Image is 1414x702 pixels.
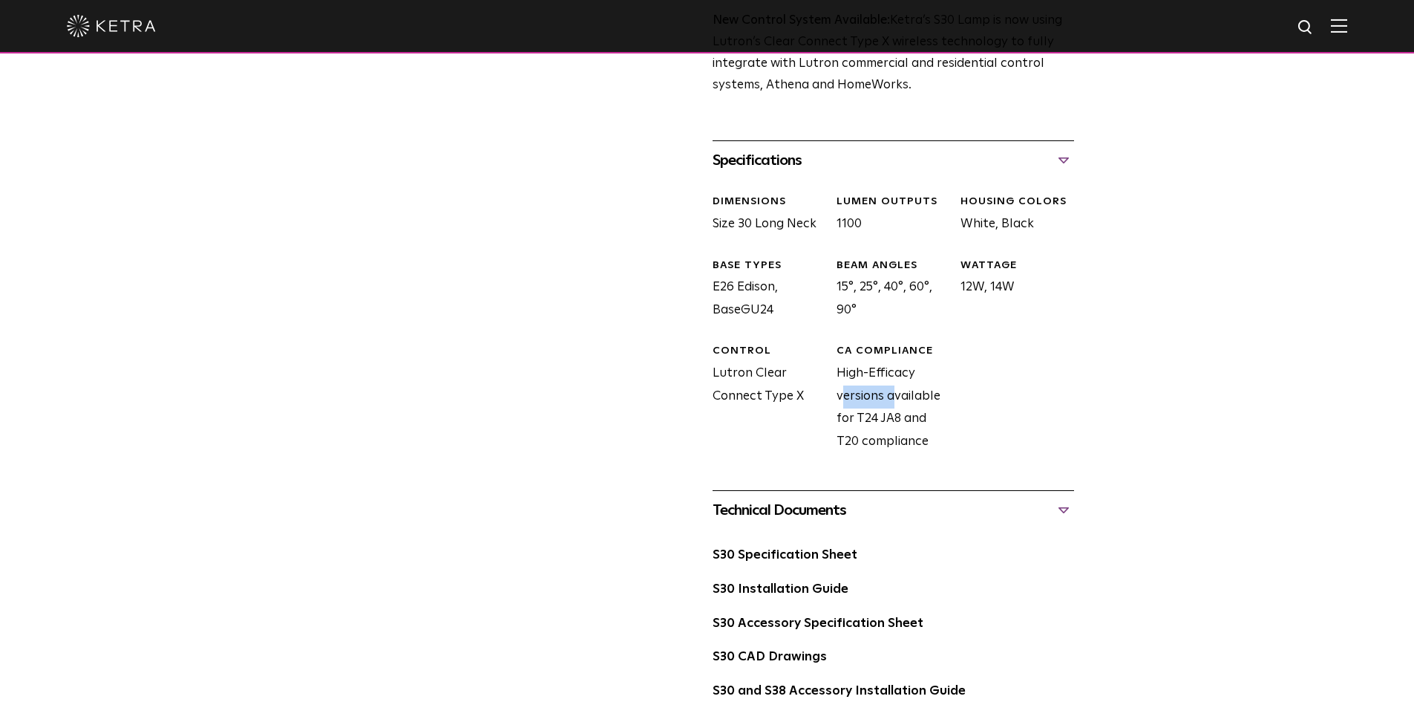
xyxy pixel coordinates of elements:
[713,685,966,698] a: S30 and S38 Accessory Installation Guide
[713,498,1074,522] div: Technical Documents
[837,195,949,209] div: LUMEN OUTPUTS
[713,583,848,596] a: S30 Installation Guide
[713,651,827,663] a: S30 CAD Drawings
[949,195,1073,235] div: White, Black
[825,259,949,322] div: 15°, 25°, 40°, 60°, 90°
[701,344,825,453] div: Lutron Clear Connect Type X
[713,344,825,359] div: CONTROL
[713,195,825,209] div: DIMENSIONS
[1331,19,1347,33] img: Hamburger%20Nav.svg
[701,259,825,322] div: E26 Edison, BaseGU24
[1297,19,1315,37] img: search icon
[949,259,1073,322] div: 12W, 14W
[837,259,949,273] div: BEAM ANGLES
[825,195,949,235] div: 1100
[837,344,949,359] div: CA COMPLIANCE
[701,195,825,235] div: Size 30 Long Neck
[713,617,923,630] a: S30 Accessory Specification Sheet
[960,195,1073,209] div: HOUSING COLORS
[825,344,949,453] div: High-Efficacy versions available for T24 JA8 and T20 compliance
[713,149,1074,172] div: Specifications
[713,259,825,273] div: BASE TYPES
[960,259,1073,273] div: WATTAGE
[713,549,857,562] a: S30 Specification Sheet
[67,15,156,37] img: ketra-logo-2019-white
